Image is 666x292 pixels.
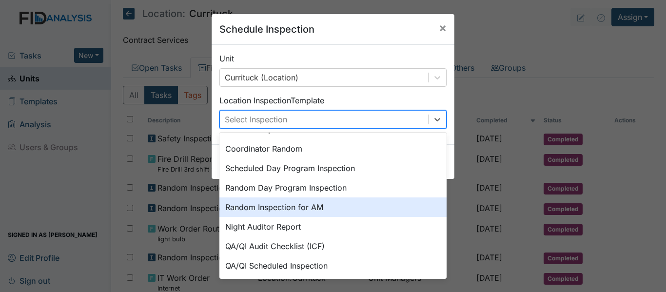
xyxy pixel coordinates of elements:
div: QA/QI Scheduled Inspection [219,256,447,275]
button: Close [431,14,454,41]
span: × [439,20,447,35]
h5: Schedule Inspection [219,22,314,37]
div: Random Day Program Inspection [219,178,447,197]
div: Select Inspection [225,114,287,125]
div: Coordinator Random [219,139,447,158]
div: Night Auditor Report [219,217,447,236]
div: Currituck (Location) [225,72,298,83]
label: Location Inspection Template [219,95,324,106]
div: Random Inspection for AM [219,197,447,217]
div: QA/QI Audit Checklist (ICF) [219,236,447,256]
label: Unit [219,53,234,64]
div: Scheduled Day Program Inspection [219,158,447,178]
